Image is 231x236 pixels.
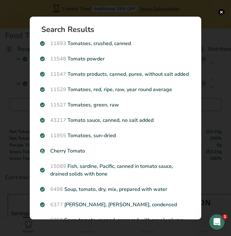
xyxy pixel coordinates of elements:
[50,201,63,208] span: 6377
[50,40,66,47] span: 11693
[40,116,191,124] p: Tomato sauce, canned, no salt added
[40,55,191,63] p: Tomato powder
[222,214,227,219] span: 1
[50,216,63,224] span: 6359
[50,101,66,108] span: 11527
[40,86,191,93] p: Tomatoes, red, ripe, raw, year round average
[40,40,191,47] p: Tomatoes, crushed, canned
[50,55,66,62] span: 11548
[50,186,63,193] span: 6498
[209,214,225,230] iframe: Intercom live chat
[50,163,66,170] span: 15089
[40,132,191,139] p: Tomatoes, sun-dried
[50,71,66,78] span: 11547
[50,86,66,93] span: 11529
[40,101,191,109] p: Tomatoes, green, raw
[40,162,191,178] p: Fish, sardine, Pacific, canned in tomato sauce, drained solids with bone
[40,70,191,78] p: Tomato products, canned, puree, without salt added
[40,216,191,232] p: Soup, tomato, canned, prepared with equal volume low fat (2%) milk
[50,132,66,139] span: 11955
[40,185,191,193] p: Soup, tomato, dry, mix, prepared with water
[50,117,66,124] span: 43217
[40,147,191,155] p: Cherry Tomato
[40,201,191,208] p: [PERSON_NAME], [PERSON_NAME], condensed
[41,26,195,33] h1: Search Results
